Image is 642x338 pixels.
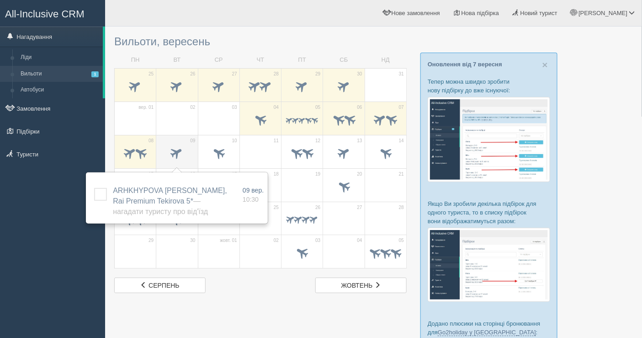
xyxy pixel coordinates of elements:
[16,82,103,98] a: Автобуси
[274,204,279,211] span: 25
[114,278,206,293] a: серпень
[428,199,550,225] p: Якщо Ви зробили декілька підбірок для одного туриста, то в списку підбірок вони відображатимуться...
[138,104,154,111] span: вер. 01
[323,52,365,68] td: СБ
[149,171,154,177] span: 15
[392,10,440,16] span: Нове замовлення
[399,171,404,177] span: 21
[190,138,195,144] span: 09
[16,66,103,82] a: Вильоти1
[520,10,557,16] span: Новий турист
[156,52,198,68] td: ВТ
[91,71,99,77] span: 1
[428,319,550,337] p: Додано плюсики на сторінці бронювання для :
[357,71,362,77] span: 30
[220,237,237,244] span: жовт. 01
[428,61,502,68] a: Оновлення від 7 вересня
[315,104,320,111] span: 05
[462,10,499,16] span: Нова підбірка
[232,138,237,144] span: 10
[399,138,404,144] span: 14
[149,71,154,77] span: 25
[149,282,179,289] span: серпень
[5,8,85,20] span: All-Inclusive CRM
[357,204,362,211] span: 27
[315,71,320,77] span: 29
[243,196,259,203] span: 10:30
[113,187,227,215] span: ARHKHYPOVA [PERSON_NAME], Rai Premium Tekirova 5*
[399,71,404,77] span: 31
[542,60,548,70] button: Close
[357,171,362,177] span: 20
[365,52,406,68] td: НД
[16,49,103,66] a: Ліди
[232,171,237,177] span: 17
[190,104,195,111] span: 02
[341,282,373,289] span: жовтень
[190,171,195,177] span: 16
[438,329,536,336] a: Go2holiday у [GEOGRAPHIC_DATA]
[113,197,208,215] span: — Нагадати туристу про від'їзд
[232,104,237,111] span: 03
[274,237,279,244] span: 02
[149,138,154,144] span: 08
[315,204,320,211] span: 26
[399,237,404,244] span: 05
[190,71,195,77] span: 26
[243,186,264,204] a: 09 вер. 10:30
[114,36,407,48] h3: Вильоти, вересень
[428,77,550,95] p: Тепер можна швидко зробити нову підбірку до вже існуючої:
[542,59,548,70] span: ×
[274,71,279,77] span: 28
[232,71,237,77] span: 27
[115,52,156,68] td: ПН
[198,52,239,68] td: СР
[274,104,279,111] span: 04
[399,204,404,211] span: 28
[578,10,627,16] span: [PERSON_NAME]
[315,138,320,144] span: 12
[428,97,550,182] img: %D0%BF%D1%96%D0%B4%D0%B1%D1%96%D1%80%D0%BA%D0%B0-%D1%82%D1%83%D1%80%D0%B8%D1%81%D1%82%D1%83-%D1%8...
[357,138,362,144] span: 13
[274,171,279,177] span: 18
[113,187,227,215] a: ARHKHYPOVA [PERSON_NAME], Rai Premium Tekirova 5*— Нагадати туристу про від'їзд
[239,52,281,68] td: ЧТ
[428,228,550,301] img: %D0%BF%D1%96%D0%B4%D0%B1%D1%96%D1%80%D0%BA%D0%B8-%D0%B3%D1%80%D1%83%D0%BF%D0%B0-%D1%81%D1%80%D0%B...
[274,138,279,144] span: 11
[399,104,404,111] span: 07
[190,237,195,244] span: 30
[357,104,362,111] span: 06
[315,237,320,244] span: 03
[357,237,362,244] span: 04
[281,52,323,68] td: ПТ
[0,0,105,26] a: All-Inclusive CRM
[315,278,407,293] a: жовтень
[149,237,154,244] span: 29
[243,187,264,194] span: 09 вер.
[315,171,320,177] span: 19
